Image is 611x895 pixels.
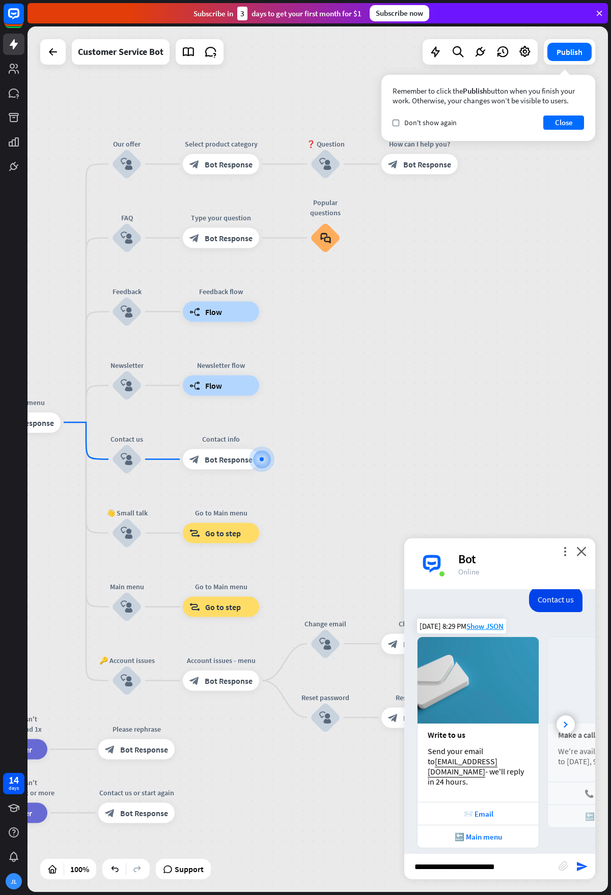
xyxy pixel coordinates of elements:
[175,582,267,592] div: Go to Main menu
[205,454,253,465] span: Bot Response
[96,508,157,518] div: 👋 Small talk
[423,809,534,819] div: 📨 Email
[458,551,583,567] div: Bot
[205,602,241,612] span: Go to step
[96,213,157,223] div: FAQ
[388,159,398,169] i: block_bot_response
[8,4,39,35] button: Open LiveChat chat widget
[403,639,451,649] span: Bot Response
[295,618,356,628] div: Change email
[388,712,398,723] i: block_bot_response
[205,159,253,169] span: Bot Response
[78,39,163,65] div: Customer Service Bot
[205,676,253,686] span: Bot Response
[9,785,19,792] div: days
[576,546,587,556] i: close
[466,621,504,631] span: Show JSON
[189,676,200,686] i: block_bot_response
[404,118,457,127] span: Don't show again
[121,158,133,170] i: block_user_input
[237,7,247,20] div: 3
[559,861,569,871] i: block_attachment
[121,453,133,466] i: block_user_input
[295,692,356,702] div: Reset password
[423,832,534,842] div: 🔙 Main menu
[96,434,157,444] div: Contact us
[175,434,267,444] div: Contact info
[374,692,465,702] div: Reset password
[560,546,570,556] i: more_vert
[175,360,267,370] div: Newsletter flow
[91,724,182,734] div: Please rephrase
[205,307,222,317] span: Flow
[105,744,115,755] i: block_bot_response
[428,746,529,787] div: Send your email to - we'll reply in 24 hours.
[370,5,429,21] div: Subscribe now
[121,675,133,687] i: block_user_input
[96,582,157,592] div: Main menu
[295,139,356,149] div: ❓ Question
[121,306,133,318] i: block_user_input
[91,788,182,798] div: Contact us or start again
[9,775,19,785] div: 14
[543,116,584,130] button: Close
[6,417,54,427] span: Bot Response
[96,360,157,370] div: Newsletter
[417,619,506,633] div: [DATE] 8:29 PM
[205,528,241,538] span: Go to step
[388,639,398,649] i: block_bot_response
[320,233,331,244] i: block_faq
[189,233,200,243] i: block_bot_response
[121,527,133,539] i: block_user_input
[319,158,331,170] i: block_user_input
[120,744,168,755] span: Bot Response
[189,454,200,465] i: block_bot_response
[121,380,133,392] i: block_user_input
[96,655,157,666] div: 🔑 Account issues
[67,861,92,877] div: 100%
[193,7,362,20] div: Subscribe in days to get your first month for $1
[3,773,24,794] a: 14 days
[403,159,451,169] span: Bot Response
[458,567,583,576] div: Online
[189,528,200,538] i: block_goto
[121,601,133,613] i: block_user_input
[105,808,115,818] i: block_bot_response
[319,638,331,650] i: block_user_input
[463,86,487,96] span: Publish
[175,861,204,877] span: Support
[374,618,465,628] div: Change email
[121,232,133,244] i: block_user_input
[189,307,200,317] i: builder_tree
[529,587,582,612] div: Contact us
[374,139,465,149] div: How can I help you?
[175,508,267,518] div: Go to Main menu
[393,86,584,105] div: Remember to click the button when you finish your work. Otherwise, your changes won’t be visible ...
[403,712,451,723] span: Bot Response
[205,381,222,391] span: Flow
[189,381,200,391] i: builder_tree
[175,286,267,297] div: Feedback flow
[205,233,253,243] span: Bot Response
[189,159,200,169] i: block_bot_response
[96,286,157,297] div: Feedback
[547,43,592,61] button: Publish
[6,873,22,889] div: JL
[302,197,348,218] div: Popular questions
[120,808,168,818] span: Bot Response
[175,139,267,149] div: Select product category
[428,730,529,740] div: Write to us
[319,711,331,724] i: block_user_input
[189,602,200,612] i: block_goto
[175,213,267,223] div: Type your question
[96,139,157,149] div: Our offer
[576,860,588,873] i: send
[175,655,267,666] div: Account issues - menu
[428,756,497,776] a: [EMAIL_ADDRESS][DOMAIN_NAME]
